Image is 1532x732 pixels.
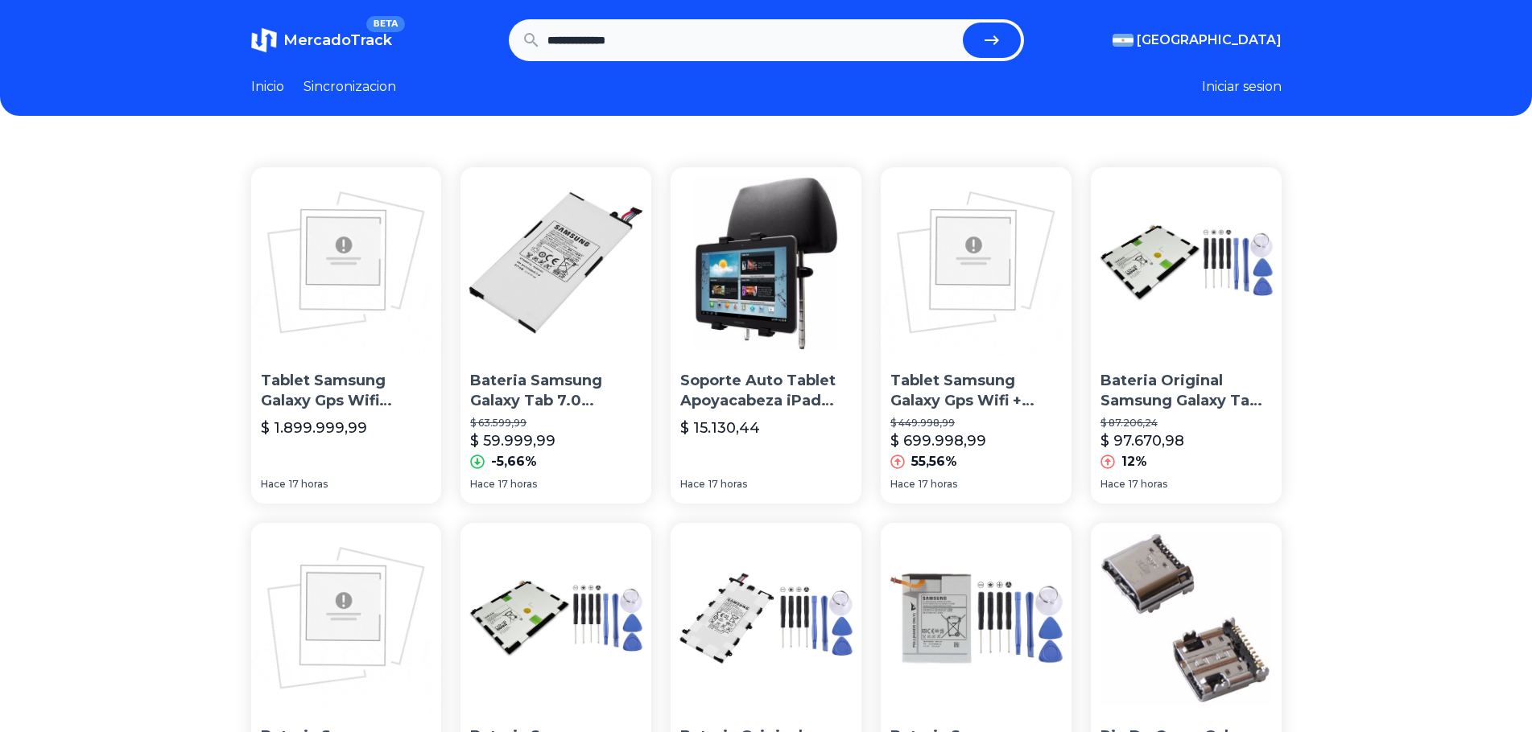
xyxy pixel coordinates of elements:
p: $ 699.998,99 [890,430,986,452]
p: $ 59.999,99 [470,430,555,452]
img: Tablet Samsung Galaxy Gps Wifi + Funda Con Teclado Modelo Nuevo [881,167,1072,358]
img: Bateria Samsung Galaxy Tab A 9.7 T550 Eb-bt550abe Original [460,523,651,713]
span: Hace [1100,478,1125,491]
img: Pin De Carga Galaxy Samsung Tab 3 P5200 T210 Ficha [1091,523,1282,713]
span: 17 horas [289,478,328,491]
a: Bateria Samsung Galaxy Tab 7.0 Sp4960c3a P1000 1010 OriginalBateria Samsung Galaxy Tab 7.0 Sp4960... [460,167,651,504]
img: Bateria Original Samsung Galaxy Tab 2 7 P3100 P3110 P6200 [671,523,861,713]
button: [GEOGRAPHIC_DATA] [1113,31,1282,50]
span: Hace [470,478,495,491]
p: $ 1.899.999,99 [261,417,367,439]
a: Soporte Auto Tablet Apoyacabeza iPad Samsung Galaxy Tab NoteSoporte Auto Tablet Apoyacabeza iPad ... [671,167,861,504]
a: Bateria Original Samsung Galaxy Tab A 9.7 T550 Eb-bt550abeBateria Original Samsung Galaxy Tab A 9... [1091,167,1282,504]
img: Argentina [1113,34,1134,47]
p: Bateria Samsung Galaxy Tab 7.0 Sp4960c3a P1000 1010 Original [470,371,642,411]
span: MercadoTrack [283,31,392,49]
p: $ 15.130,44 [680,417,760,439]
span: 17 horas [919,478,957,491]
p: $ 97.670,98 [1100,430,1184,452]
img: Soporte Auto Tablet Apoyacabeza iPad Samsung Galaxy Tab Note [671,167,861,358]
p: Tablet Samsung Galaxy Gps Wifi + Funda Con Teclado Modelo Nuevo [890,371,1062,411]
img: Bateria Samsung Galaxy Note Pro 12.2 Sm-p901 P905 T900 P900 [251,523,442,713]
span: Hace [261,478,286,491]
span: Hace [890,478,915,491]
img: Bateria Samsung Galaxy Tab 4 7.0 Eb-bt230fbu T230 Orig + Kit [881,523,1072,713]
img: Bateria Original Samsung Galaxy Tab A 9.7 T550 Eb-bt550abe [1091,167,1282,358]
span: Hace [680,478,705,491]
img: Tablet Samsung Galaxy Gps Wifi Bluetooth + Funda Con Teclado Modelo Nuevo [251,167,442,358]
span: 17 horas [1129,478,1167,491]
img: MercadoTrack [251,27,277,53]
p: Tablet Samsung Galaxy Gps Wifi Bluetooth + Funda Con Teclado Modelo Nuevo [261,371,432,411]
a: Tablet Samsung Galaxy Gps Wifi Bluetooth + Funda Con Teclado Modelo NuevoTablet Samsung Galaxy Gp... [251,167,442,504]
span: BETA [366,16,404,32]
p: $ 87.206,24 [1100,417,1272,430]
span: 17 horas [498,478,537,491]
img: Bateria Samsung Galaxy Tab 7.0 Sp4960c3a P1000 1010 Original [460,167,651,358]
p: -5,66% [491,452,537,471]
a: Sincronizacion [304,77,396,97]
p: $ 449.998,99 [890,417,1062,430]
p: 55,56% [911,452,957,471]
p: Soporte Auto Tablet Apoyacabeza iPad Samsung Galaxy Tab Note [680,371,852,411]
a: Tablet Samsung Galaxy Gps Wifi + Funda Con Teclado Modelo NuevoTablet Samsung Galaxy Gps Wifi + F... [881,167,1072,504]
p: $ 63.599,99 [470,417,642,430]
p: Bateria Original Samsung Galaxy Tab A 9.7 T550 Eb-bt550abe [1100,371,1272,411]
span: [GEOGRAPHIC_DATA] [1137,31,1282,50]
a: Inicio [251,77,284,97]
a: MercadoTrackBETA [251,27,392,53]
p: 12% [1121,452,1147,471]
button: Iniciar sesion [1202,77,1282,97]
span: 17 horas [708,478,747,491]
